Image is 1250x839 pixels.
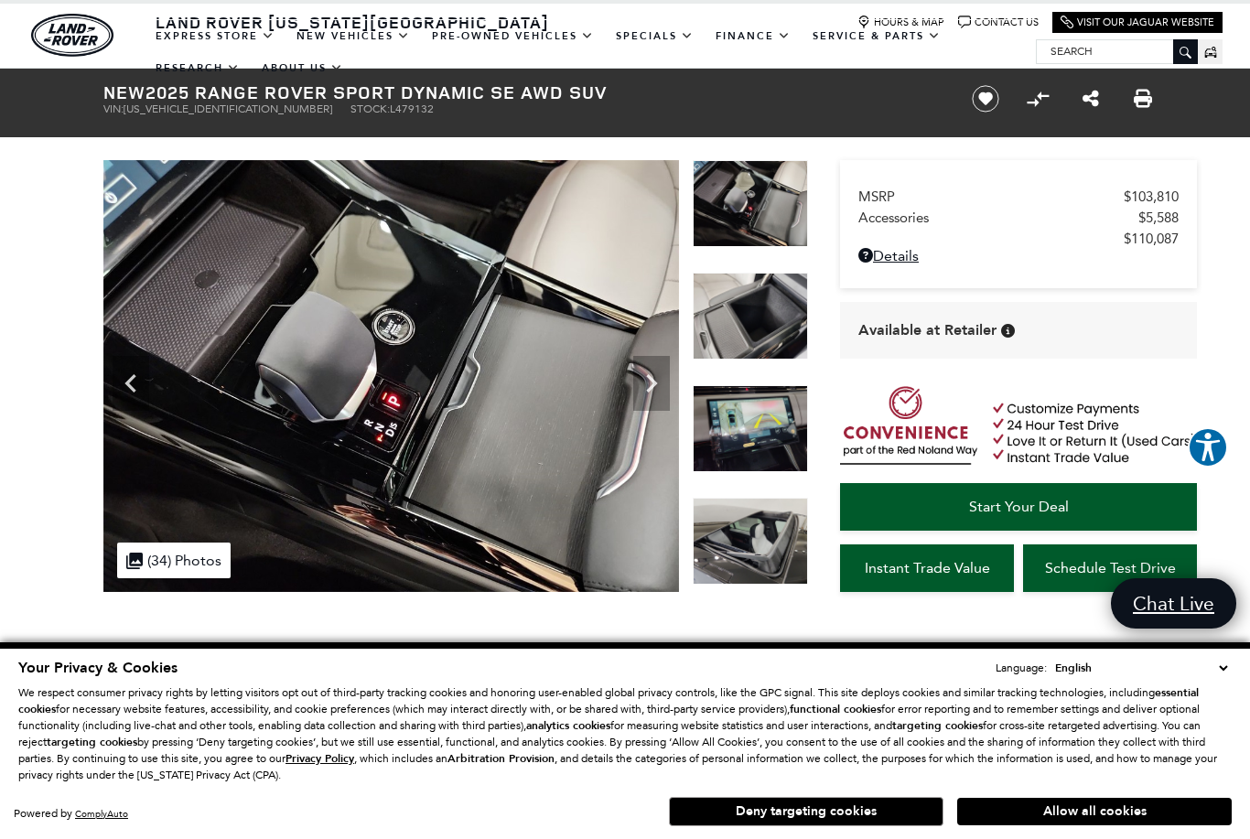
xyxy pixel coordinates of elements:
a: Accessories $5,588 [858,210,1179,226]
a: Start Your Deal [840,483,1197,531]
strong: analytics cookies [526,718,610,733]
button: Save vehicle [965,84,1006,113]
a: Instant Trade Value [840,544,1014,592]
span: Available at Retailer [858,320,997,340]
button: Compare Vehicle [1024,85,1051,113]
a: Service & Parts [802,20,952,52]
span: Chat Live [1124,591,1223,616]
a: New Vehicles [286,20,421,52]
div: Previous [113,356,149,411]
div: Powered by [14,808,128,820]
button: Deny targeting cookies [669,797,943,826]
a: Details [858,247,1179,264]
span: Land Rover [US_STATE][GEOGRAPHIC_DATA] [156,11,549,33]
span: Instant Trade Value [865,559,990,576]
span: Start Your Deal [969,498,1069,515]
strong: functional cookies [790,702,881,716]
a: Land Rover [US_STATE][GEOGRAPHIC_DATA] [145,11,560,33]
a: Pre-Owned Vehicles [421,20,605,52]
a: ComplyAuto [75,808,128,820]
span: Your Privacy & Cookies [18,658,178,678]
strong: targeting cookies [892,718,983,733]
strong: targeting cookies [47,735,137,749]
a: land-rover [31,14,113,57]
p: We respect consumer privacy rights by letting visitors opt out of third-party tracking cookies an... [18,684,1232,783]
div: (34) Photos [117,543,231,578]
img: New 2025 Varesine Blue Land Rover Dynamic SE image 24 [693,160,808,247]
span: $5,588 [1138,210,1179,226]
img: New 2025 Varesine Blue Land Rover Dynamic SE image 24 [103,160,679,592]
img: New 2025 Varesine Blue Land Rover Dynamic SE image 25 [693,273,808,360]
h1: 2025 Range Rover Sport Dynamic SE AWD SUV [103,82,941,102]
a: EXPRESS STORE [145,20,286,52]
img: New 2025 Varesine Blue Land Rover Dynamic SE image 26 [693,385,808,472]
a: About Us [251,52,354,84]
aside: Accessibility Help Desk [1188,427,1228,471]
span: Accessories [858,210,1138,226]
span: [US_VEHICLE_IDENTIFICATION_NUMBER] [124,102,332,115]
span: Stock: [350,102,390,115]
select: Language Select [1051,659,1232,677]
span: $103,810 [1124,188,1179,205]
a: MSRP $103,810 [858,188,1179,205]
a: Research [145,52,251,84]
button: Explore your accessibility options [1188,427,1228,468]
a: Hours & Map [857,16,944,29]
strong: Arbitration Provision [447,751,555,766]
div: Next [633,356,670,411]
u: Privacy Policy [286,751,354,766]
a: Contact Us [958,16,1039,29]
strong: New [103,80,145,104]
a: Chat Live [1111,578,1236,629]
div: Language: [996,662,1047,673]
a: Schedule Test Drive [1023,544,1197,592]
a: Share this New 2025 Range Rover Sport Dynamic SE AWD SUV [1083,88,1099,110]
span: $110,087 [1124,231,1179,247]
a: Specials [605,20,705,52]
nav: Main Navigation [145,20,1036,84]
button: Allow all cookies [957,798,1232,825]
img: Land Rover [31,14,113,57]
span: VIN: [103,102,124,115]
a: Print this New 2025 Range Rover Sport Dynamic SE AWD SUV [1134,88,1152,110]
span: L479132 [390,102,434,115]
div: Vehicle is in stock and ready for immediate delivery. Due to demand, availability is subject to c... [1001,324,1015,338]
span: MSRP [858,188,1124,205]
span: Schedule Test Drive [1045,559,1176,576]
a: Finance [705,20,802,52]
input: Search [1037,40,1197,62]
a: Visit Our Jaguar Website [1061,16,1214,29]
a: $110,087 [858,231,1179,247]
img: New 2025 Varesine Blue Land Rover Dynamic SE image 27 [693,498,808,585]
